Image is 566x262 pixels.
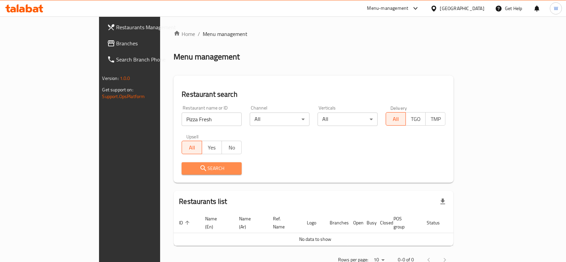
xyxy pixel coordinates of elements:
button: Yes [202,141,222,154]
button: TMP [425,112,445,126]
a: Support.OpsPlatform [102,92,145,101]
span: W [554,5,558,12]
span: Branches [116,39,188,47]
span: Search [187,164,236,173]
th: Branches [324,213,348,233]
span: All [389,114,403,124]
span: TGO [409,114,423,124]
span: TMP [428,114,443,124]
div: All [250,113,310,126]
th: Logo [301,213,324,233]
span: Restaurants Management [116,23,188,31]
span: Status [427,219,449,227]
table: enhanced table [174,213,480,246]
span: All [185,143,199,152]
span: Name (Ar) [239,215,260,231]
span: Search Branch Phone [116,55,188,63]
button: All [182,141,202,154]
label: Delivery [390,105,407,110]
span: ID [179,219,192,227]
div: Menu-management [367,4,409,12]
a: Search Branch Phone [102,51,194,68]
div: [GEOGRAPHIC_DATA] [440,5,484,12]
h2: Restaurant search [182,89,445,99]
div: Export file [435,193,451,210]
button: No [222,141,242,154]
button: All [386,112,406,126]
h2: Menu management [174,51,240,62]
button: Search [182,162,242,175]
span: No [225,143,239,152]
a: Branches [102,35,194,51]
th: Busy [361,213,375,233]
div: All [318,113,378,126]
span: Name (En) [205,215,226,231]
li: / [198,30,200,38]
a: Restaurants Management [102,19,194,35]
h2: Restaurants list [179,196,227,207]
th: Closed [375,213,388,233]
span: 1.0.0 [120,74,130,83]
label: Upsell [186,134,199,139]
span: No data to show [299,235,331,244]
span: Version: [102,74,119,83]
span: Ref. Name [273,215,293,231]
input: Search for restaurant name or ID.. [182,113,242,126]
th: Open [348,213,361,233]
span: Menu management [203,30,247,38]
span: Get support on: [102,85,133,94]
span: Yes [205,143,219,152]
nav: breadcrumb [174,30,454,38]
button: TGO [406,112,426,126]
span: POS group [393,215,413,231]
